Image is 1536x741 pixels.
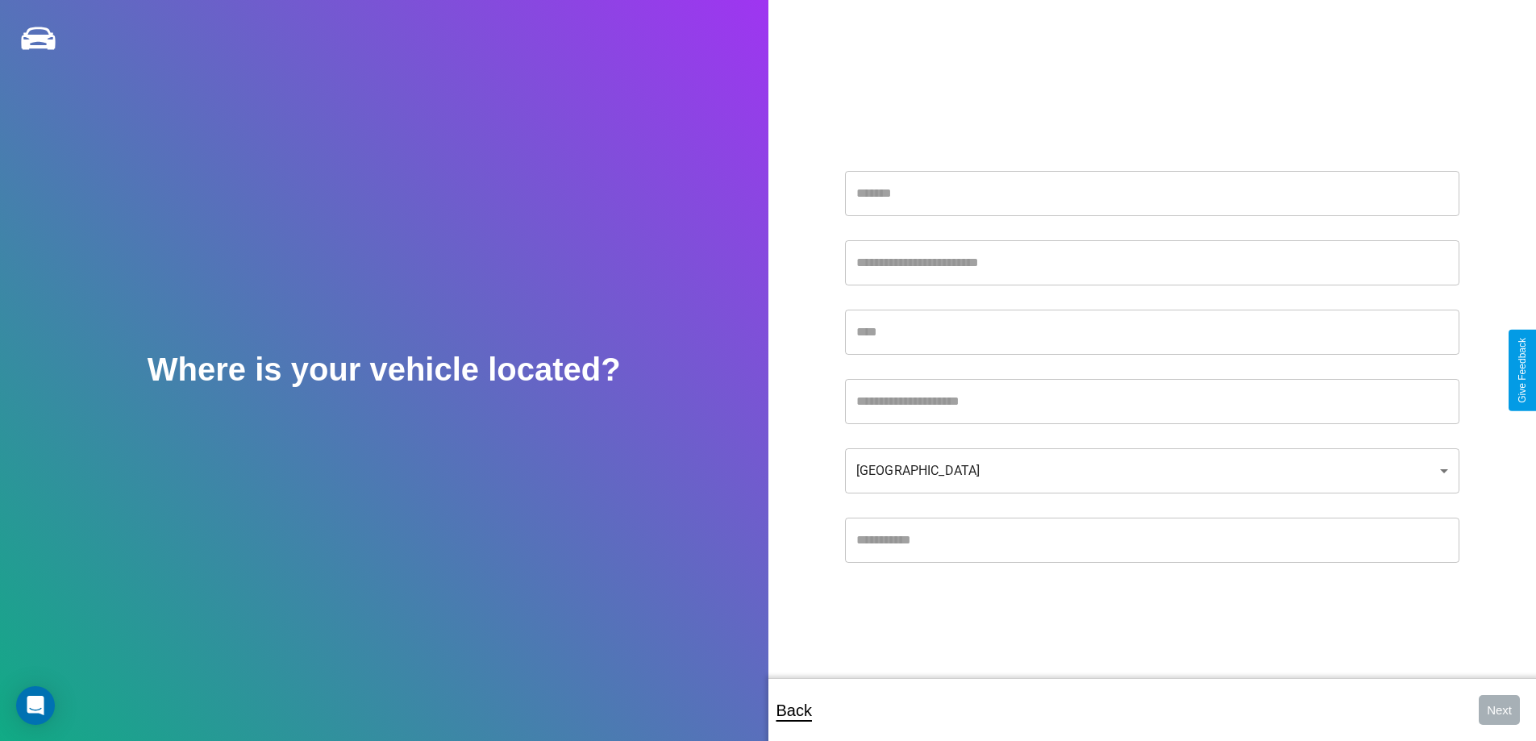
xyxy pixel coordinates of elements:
[1517,338,1528,403] div: Give Feedback
[845,448,1459,493] div: [GEOGRAPHIC_DATA]
[776,696,812,725] p: Back
[1479,695,1520,725] button: Next
[16,686,55,725] div: Open Intercom Messenger
[148,352,621,388] h2: Where is your vehicle located?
